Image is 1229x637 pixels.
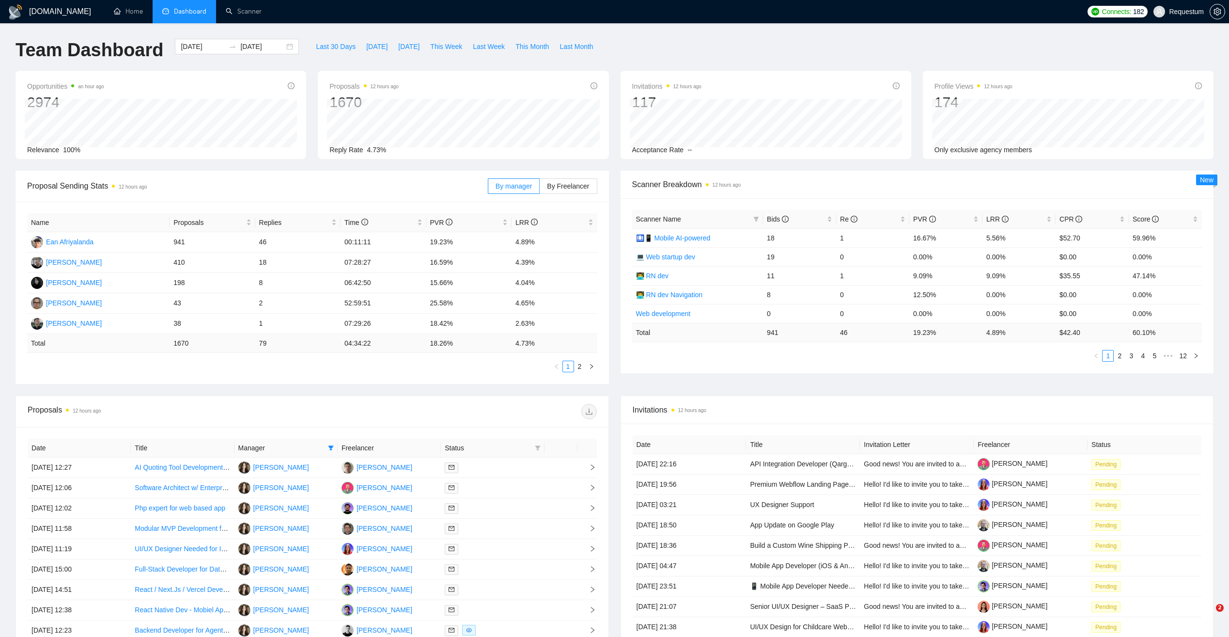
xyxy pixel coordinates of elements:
[978,458,990,470] img: c1eXUdwHc_WaOcbpPFtMJupqop6zdMumv1o7qBBEoYRQ7Y2b-PMuosOa1Pnj0gGm9V
[238,584,250,596] img: SO
[978,602,1047,610] a: [PERSON_NAME]
[238,482,250,494] img: SO
[430,219,453,226] span: PVR
[238,483,309,491] a: SO[PERSON_NAME]
[449,587,454,592] span: mail
[135,565,294,573] a: Full-Stack Developer for Data Processing SaaS MVP
[357,584,412,595] div: [PERSON_NAME]
[371,84,399,89] time: 12 hours ago
[978,621,990,633] img: c1o0rOVReXCKi1bnQSsgHbaWbvfM_HSxWVsvTMtH2C50utd8VeU_52zlHuo4ie9fkT
[426,293,512,314] td: 25.58%
[1126,350,1136,361] a: 3
[574,361,586,372] li: 2
[449,546,454,552] span: mail
[342,462,354,474] img: VS
[288,82,295,89] span: info-circle
[632,178,1202,191] span: Scanner Breakdown
[893,82,900,89] span: info-circle
[1091,501,1124,509] a: Pending
[1091,602,1120,612] span: Pending
[342,605,412,613] a: MP[PERSON_NAME]
[1091,623,1124,631] a: Pending
[1091,500,1120,510] span: Pending
[982,285,1056,304] td: 0.00%
[1091,541,1124,549] a: Pending
[16,39,163,62] h1: Team Dashboard
[512,253,597,273] td: 4.39%
[978,541,1047,549] a: [PERSON_NAME]
[342,504,412,511] a: IZ[PERSON_NAME]
[253,605,309,615] div: [PERSON_NAME]
[135,484,266,492] a: Software Architect w/ Enterprise Experience
[238,626,309,634] a: SO[PERSON_NAME]
[135,606,249,614] a: React Native Dev - Mobiel App project
[426,232,512,253] td: 19.23%
[909,285,982,304] td: 12.50%
[31,278,102,286] a: AK[PERSON_NAME]
[1102,350,1114,362] li: 1
[449,566,454,572] span: mail
[496,182,532,190] span: By manager
[31,236,43,248] img: EA
[586,361,597,372] button: right
[1156,8,1163,15] span: user
[750,562,956,570] a: Mobile App Developer (iOS & Android) for Firearm Training MVP App
[1210,4,1225,19] button: setting
[1196,604,1219,627] iframe: Intercom live chat
[78,84,104,89] time: an hour ago
[31,277,43,289] img: AK
[31,258,102,266] a: VL[PERSON_NAME]
[851,216,857,223] span: info-circle
[1129,285,1202,304] td: 0.00%
[1210,8,1225,16] a: setting
[591,82,597,89] span: info-circle
[162,8,169,15] span: dashboard
[170,293,255,314] td: 43
[238,605,309,613] a: SO[PERSON_NAME]
[636,310,691,318] a: Web development
[170,232,255,253] td: 941
[173,217,244,228] span: Proposals
[357,543,412,554] div: [PERSON_NAME]
[341,253,426,273] td: 07:28:27
[1091,459,1120,470] span: Pending
[342,585,412,593] a: MP[PERSON_NAME]
[1059,215,1082,223] span: CPR
[341,232,426,253] td: 00:11:11
[342,604,354,616] img: MP
[342,463,412,471] a: VS[PERSON_NAME]
[763,228,836,247] td: 18
[1091,480,1124,488] a: Pending
[978,480,1047,488] a: [PERSON_NAME]
[1103,350,1113,361] a: 1
[1002,216,1009,223] span: info-circle
[1129,228,1202,247] td: 59.96%
[767,215,789,223] span: Bids
[1091,582,1124,590] a: Pending
[366,41,388,52] span: [DATE]
[255,293,341,314] td: 2
[1129,266,1202,285] td: 47.14%
[135,586,298,593] a: React / Next.Js / Vercel Developer for Web Application
[46,318,102,329] div: [PERSON_NAME]
[449,526,454,531] span: mail
[1137,350,1149,362] li: 4
[515,219,538,226] span: LRR
[27,93,104,111] div: 2974
[357,625,412,636] div: [PERSON_NAME]
[255,213,341,232] th: Replies
[763,266,836,285] td: 11
[978,521,1047,528] a: [PERSON_NAME]
[1193,353,1199,359] span: right
[357,564,412,574] div: [PERSON_NAME]
[253,584,309,595] div: [PERSON_NAME]
[342,626,412,634] a: SB[PERSON_NAME]
[1195,82,1202,89] span: info-circle
[8,4,23,20] img: logo
[978,601,990,613] img: c1HaziVVVbnu0c2NasnjezSb6LXOIoutgjUNJZcFsvBUdEjYzUEv1Nryfg08A2i7jD
[1056,285,1129,304] td: $0.00
[978,478,990,491] img: c1o0rOVReXCKi1bnQSsgHbaWbvfM_HSxWVsvTMtH2C50utd8VeU_52zlHuo4ie9fkT
[713,182,741,188] time: 12 hours ago
[174,7,206,16] span: Dashboard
